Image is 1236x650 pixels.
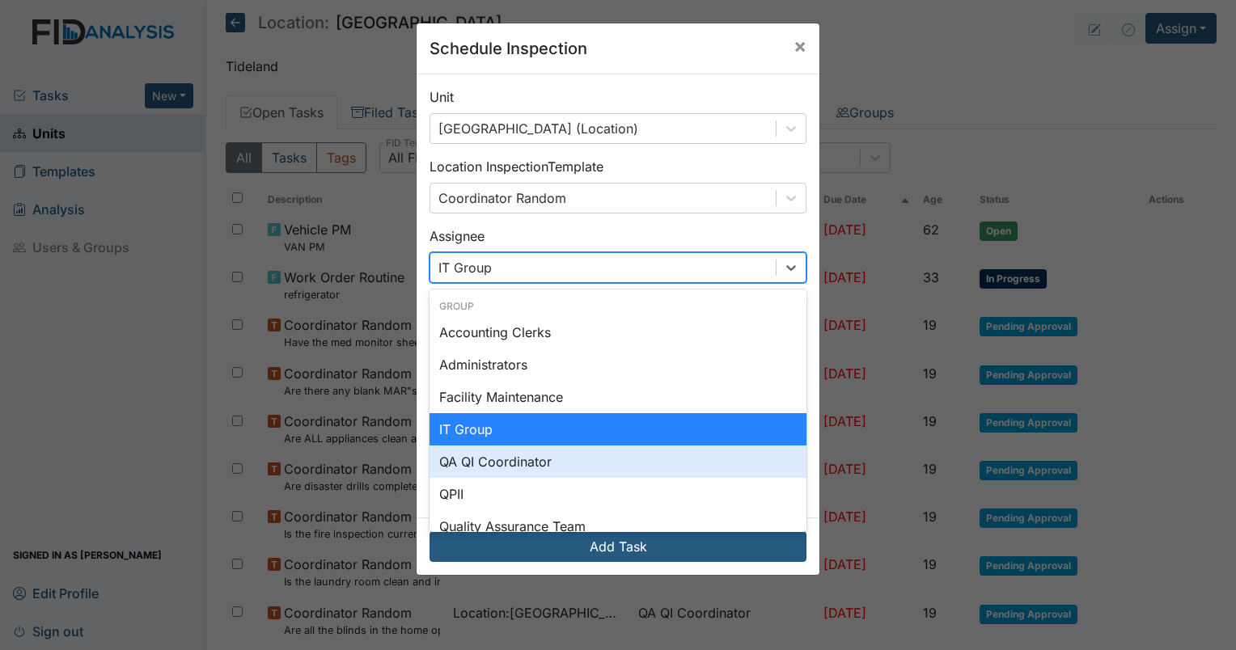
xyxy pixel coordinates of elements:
[430,413,806,445] div: IT Group
[430,478,806,510] div: QPII
[781,23,819,69] button: Close
[430,510,806,542] div: Quality Assurance Team
[438,119,638,138] div: [GEOGRAPHIC_DATA] (Location)
[438,258,492,277] div: IT Group
[430,299,806,314] div: Group
[430,381,806,413] div: Facility Maintenance
[430,531,806,562] button: Add Task
[430,226,485,246] label: Assignee
[430,36,587,61] h5: Schedule Inspection
[438,188,566,208] div: Coordinator Random
[430,348,806,381] div: Administrators
[430,445,806,478] div: QA QI Coordinator
[430,87,454,107] label: Unit
[430,316,806,348] div: Accounting Clerks
[430,157,603,176] label: Location Inspection Template
[794,34,806,57] span: ×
